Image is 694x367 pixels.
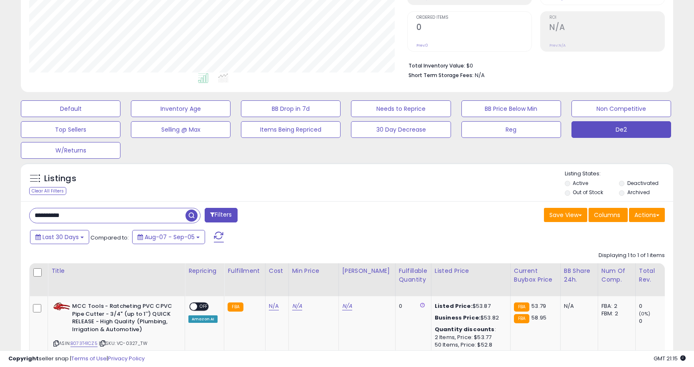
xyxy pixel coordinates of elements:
[435,334,504,341] div: 2 Items, Price: $53.77
[351,100,451,117] button: Needs to Reprice
[435,314,504,322] div: $53.82
[435,314,481,322] b: Business Price:
[269,267,285,275] div: Cost
[639,302,673,310] div: 0
[228,267,261,275] div: Fulfillment
[435,325,495,333] b: Quantity discounts
[29,187,66,195] div: Clear All Filters
[132,230,205,244] button: Aug-07 - Sep-05
[531,302,546,310] span: 53.79
[594,211,620,219] span: Columns
[145,233,195,241] span: Aug-07 - Sep-05
[241,121,341,138] button: Items Being Repriced
[461,100,561,117] button: BB Price Below Min
[573,180,588,187] label: Active
[571,100,671,117] button: Non Competitive
[90,234,129,242] span: Compared to:
[435,302,473,310] b: Listed Price:
[292,302,302,310] a: N/A
[549,15,664,20] span: ROI
[408,72,474,79] b: Short Term Storage Fees:
[416,43,428,48] small: Prev: 0
[131,100,230,117] button: Inventory Age
[30,230,89,244] button: Last 30 Days
[601,302,629,310] div: FBA: 2
[601,310,629,317] div: FBM: 2
[601,267,632,284] div: Num of Comp.
[21,100,120,117] button: Default
[241,100,341,117] button: BB Drop in 7d
[228,302,243,312] small: FBA
[654,355,686,362] span: 2025-10-6 21:15 GMT
[531,314,546,322] span: 58.95
[44,173,76,185] h5: Listings
[573,189,603,196] label: Out of Stock
[599,252,665,260] div: Displaying 1 to 1 of 1 items
[514,302,529,312] small: FBA
[269,302,279,310] a: N/A
[589,208,628,222] button: Columns
[108,355,145,362] a: Privacy Policy
[627,180,659,187] label: Deactivated
[99,340,148,347] span: | SKU: VC-0327_TW
[292,267,335,275] div: Min Price
[435,302,504,310] div: $53.87
[53,302,70,310] img: 41-hfvGP1lL._SL40_.jpg
[435,341,504,349] div: 50 Items, Price: $52.8
[342,267,392,275] div: [PERSON_NAME]
[408,60,659,70] li: $0
[342,302,352,310] a: N/A
[351,121,451,138] button: 30 Day Decrease
[564,302,591,310] div: N/A
[514,314,529,323] small: FBA
[629,208,665,222] button: Actions
[416,22,531,34] h2: 0
[639,310,651,317] small: (0%)
[435,267,507,275] div: Listed Price
[197,303,210,310] span: OFF
[71,355,107,362] a: Terms of Use
[408,62,465,69] b: Total Inventory Value:
[8,355,39,362] strong: Copyright
[549,43,566,48] small: Prev: N/A
[8,355,145,363] div: seller snap | |
[565,170,673,178] p: Listing States:
[70,340,98,347] a: B073T41CZ5
[475,71,485,79] span: N/A
[571,121,671,138] button: De2
[399,267,428,284] div: Fulfillable Quantity
[639,267,669,284] div: Total Rev.
[131,121,230,138] button: Selling @ Max
[435,326,504,333] div: :
[51,267,181,275] div: Title
[514,267,557,284] div: Current Buybox Price
[399,302,425,310] div: 0
[205,208,237,222] button: Filters
[416,15,531,20] span: Ordered Items
[188,315,218,323] div: Amazon AI
[627,189,650,196] label: Archived
[564,267,594,284] div: BB Share 24h.
[21,142,120,159] button: W/Returns
[544,208,587,222] button: Save View
[639,317,673,325] div: 0
[21,121,120,138] button: Top Sellers
[549,22,664,34] h2: N/A
[72,302,173,335] b: MCC Tools - Ratcheting PVC CPVC Pipe Cutter - 3/4" (up to 1'') QUICK RELEASE - High Quality (Plum...
[43,233,79,241] span: Last 30 Days
[461,121,561,138] button: Reg
[188,267,220,275] div: Repricing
